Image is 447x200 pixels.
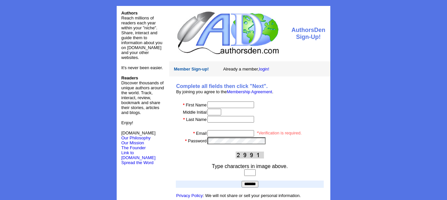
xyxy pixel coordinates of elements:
[121,75,164,115] font: Discover thousands of unique authors around the world. Track, interact, review, bookmark and shar...
[176,193,203,198] a: Privacy Policy
[121,130,155,140] font: [DOMAIN_NAME]
[174,67,209,71] font: Member Sign-up!
[121,65,163,70] font: It's never been easier.
[227,89,272,94] a: Membership Agreement
[176,11,280,55] img: logo.jpg
[121,160,153,165] font: Spread the Word
[186,117,207,122] font: Last Name
[121,11,138,15] font: Authors
[186,102,207,107] font: First Name
[292,27,325,40] font: AuthorsDen Sign-Up!
[223,67,269,71] font: Already a member,
[121,75,138,80] b: Readers
[121,15,162,60] font: Reach millions of readers each year within your "niche". Share, interact and guide them to inform...
[176,83,268,89] b: Complete all fields then click "Next".
[236,152,264,158] img: This Is CAPTCHA Image
[212,163,288,169] font: Type characters in image above.
[121,120,133,125] font: Enjoy!
[121,135,151,140] a: Our Philosophy
[196,131,207,136] font: Email
[121,145,146,150] a: The Founder
[121,150,155,160] a: Link to [DOMAIN_NAME]
[183,110,207,115] font: Middle Initial
[121,140,144,145] a: Our Mission
[257,130,302,135] font: *Verification is required.
[259,67,269,71] a: login!
[176,193,301,198] font: : We will not share or sell your personal information.
[176,89,273,94] font: By joining you agree to the .
[188,138,207,143] font: Password
[121,159,153,165] a: Spread the Word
